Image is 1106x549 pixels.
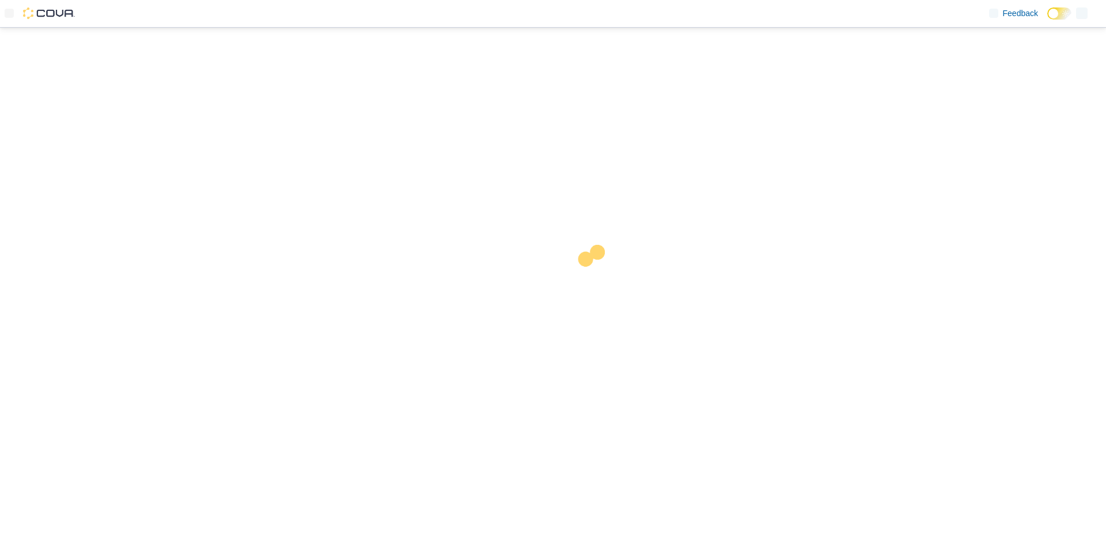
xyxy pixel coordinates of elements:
img: cova-loader [553,236,639,323]
a: Feedback [984,2,1043,25]
span: Feedback [1003,7,1038,19]
img: Cova [23,7,75,19]
input: Dark Mode [1047,7,1071,20]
